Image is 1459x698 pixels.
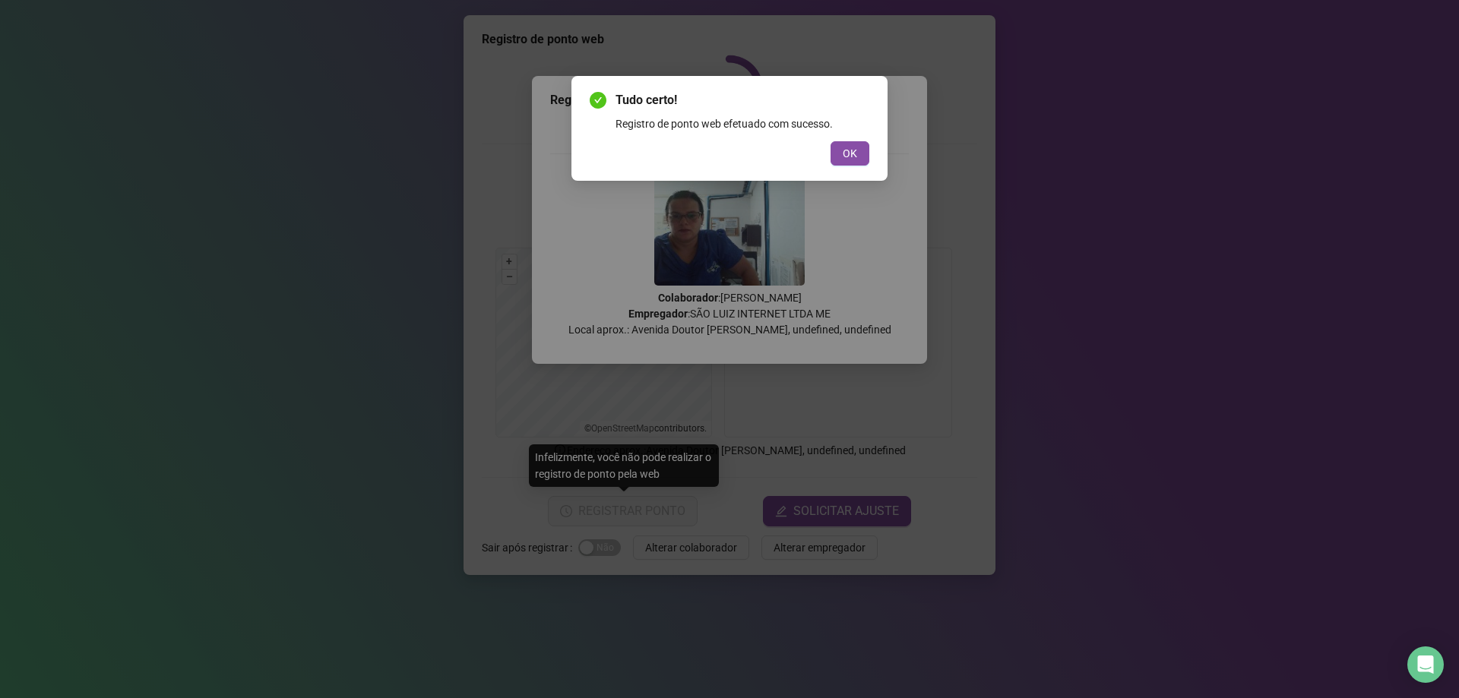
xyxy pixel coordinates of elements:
span: OK [843,145,857,162]
div: Open Intercom Messenger [1407,646,1444,683]
button: OK [831,141,869,166]
span: check-circle [590,92,606,109]
div: Registro de ponto web efetuado com sucesso. [616,115,869,132]
span: Tudo certo! [616,91,869,109]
